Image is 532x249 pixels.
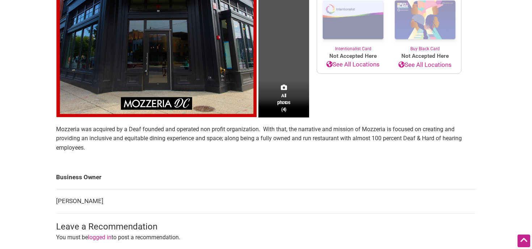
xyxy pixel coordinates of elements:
[317,52,389,60] span: Not Accepted Here
[277,92,290,113] span: All photos (4)
[56,189,476,214] td: [PERSON_NAME]
[389,52,461,60] span: Not Accepted Here
[56,233,476,242] p: You must be to post a recommendation.
[56,166,476,189] td: Business Owner
[317,60,389,69] a: See All Locations
[88,234,111,241] a: logged in
[56,125,476,153] p: Mozzeria was acquired by a Deaf founded and operated non profit organization. With that, the narr...
[56,221,476,233] h3: Leave a Recommendation
[518,235,530,247] div: Scroll Back to Top
[389,60,461,70] a: See All Locations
